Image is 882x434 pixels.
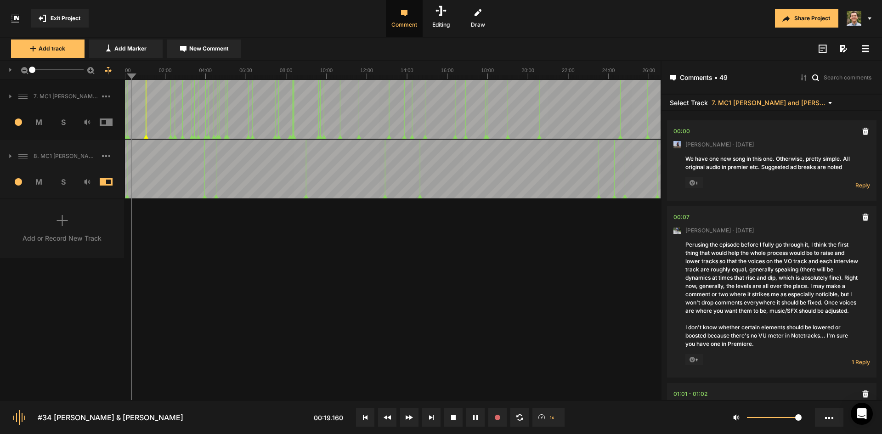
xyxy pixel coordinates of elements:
[481,68,494,73] text: 18:00
[114,45,147,53] span: Add Marker
[685,241,858,348] div: Perusing the episode before I fully go through it, I think the first thing that would help the wh...
[27,176,51,187] span: M
[661,95,882,111] header: Select Track
[673,141,681,148] img: ACg8ocJ5zrP0c3SJl5dKscm-Goe6koz8A9fWD7dpguHuX8DX5VIxymM=s96-c
[685,226,754,235] span: [PERSON_NAME] · [DATE]
[712,99,826,106] span: 7. MC1 [PERSON_NAME] and [PERSON_NAME] Hard Lock Copy 01
[823,73,874,82] input: Search comments
[167,39,241,58] button: New Comment
[532,408,565,427] button: 1x
[360,68,373,73] text: 12:00
[685,141,754,149] span: [PERSON_NAME] · [DATE]
[441,68,454,73] text: 16:00
[673,213,690,222] div: 00:07.625
[239,68,252,73] text: 06:00
[199,68,212,73] text: 04:00
[661,61,882,95] header: Comments • 49
[852,358,870,366] span: 1 Reply
[189,45,228,53] span: New Comment
[685,155,858,171] div: We have one new song in this one. Otherwise, pretty simple. All original audio in premier etc. Su...
[562,68,575,73] text: 22:00
[280,68,293,73] text: 08:00
[314,414,343,422] span: 00:19.160
[39,45,65,53] span: Add track
[30,152,102,160] span: 8. MC1 [PERSON_NAME] and [PERSON_NAME] Hard Lock Copy 01
[51,117,75,128] span: S
[51,176,75,187] span: S
[401,68,413,73] text: 14:00
[31,9,89,28] button: Exit Project
[851,403,873,425] div: Open Intercom Messenger
[673,227,681,234] img: ACg8ocLxXzHjWyafR7sVkIfmxRufCxqaSAR27SDjuE-ggbMy1qqdgD8=s96-c
[27,117,51,128] span: M
[38,412,183,423] div: #34 [PERSON_NAME] & [PERSON_NAME]
[673,127,690,136] div: 00:00.000
[23,233,102,243] div: Add or Record New Track
[89,39,163,58] button: Add Marker
[51,14,80,23] span: Exit Project
[521,68,534,73] text: 20:00
[30,92,102,101] span: 7. MC1 [PERSON_NAME] and [PERSON_NAME] Hard Lock Copy 01
[775,9,838,28] button: Share Project
[159,68,172,73] text: 02:00
[847,11,861,26] img: 424769395311cb87e8bb3f69157a6d24
[685,354,703,365] span: +
[11,39,85,58] button: Add track
[642,68,655,73] text: 26:00
[673,389,707,399] div: 01:01.032 - 01:02.345
[602,68,615,73] text: 24:00
[855,181,870,189] span: Reply
[320,68,333,73] text: 10:00
[685,177,703,188] span: +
